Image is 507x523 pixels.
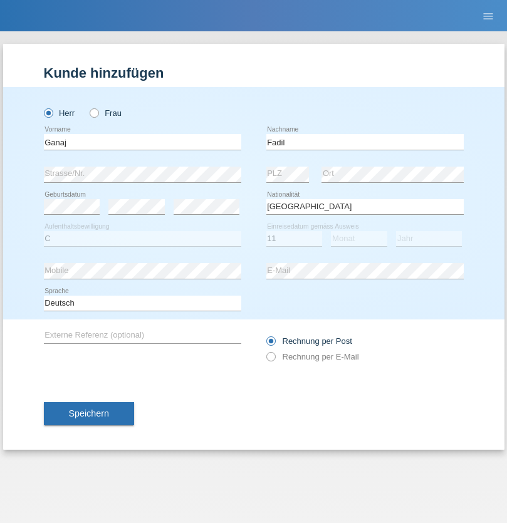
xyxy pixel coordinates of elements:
h1: Kunde hinzufügen [44,65,464,81]
a: menu [476,12,501,19]
input: Rechnung per Post [266,336,274,352]
span: Speichern [69,408,109,418]
label: Rechnung per Post [266,336,352,346]
i: menu [482,10,494,23]
label: Rechnung per E-Mail [266,352,359,361]
input: Herr [44,108,52,117]
label: Herr [44,108,75,118]
label: Frau [90,108,122,118]
input: Rechnung per E-Mail [266,352,274,368]
input: Frau [90,108,98,117]
button: Speichern [44,402,134,426]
